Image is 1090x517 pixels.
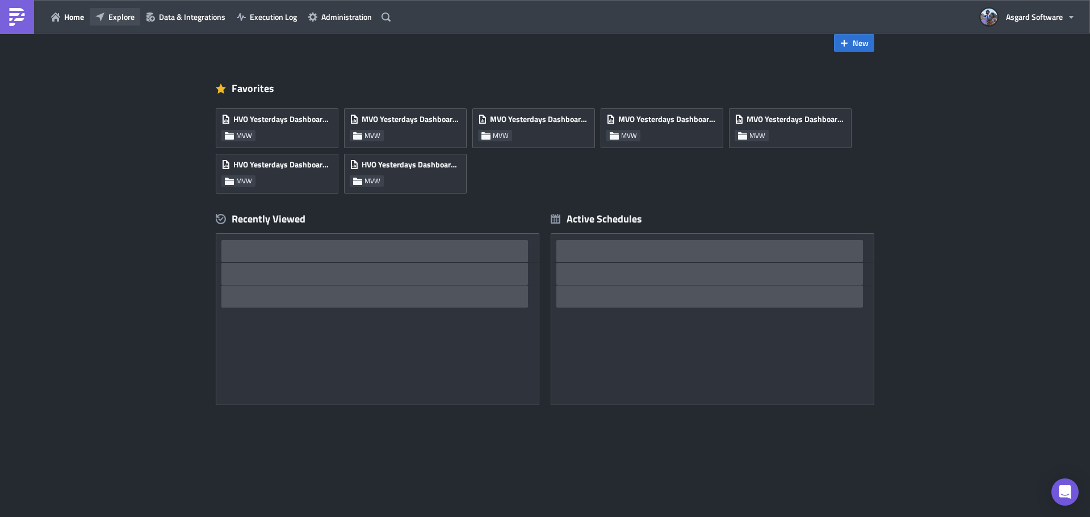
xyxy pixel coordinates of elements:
[108,11,135,23] span: Explore
[216,211,539,228] div: Recently Viewed
[231,8,303,26] button: Execution Log
[618,114,717,124] span: MVO Yesterdays Dashboard EST
[90,8,140,26] button: Explore
[1051,478,1079,506] div: Open Intercom Messenger
[159,11,225,23] span: Data & Integrations
[250,11,297,23] span: Execution Log
[362,114,460,124] span: MVO Yesterdays Dashboard PST
[551,212,642,225] div: Active Schedules
[601,103,729,148] a: MVO Yesterdays Dashboard ESTMVW
[747,114,845,124] span: MVO Yesterdays Dashboard EU
[729,103,857,148] a: MVO Yesterdays Dashboard EUMVW
[364,131,380,140] span: MVW
[216,80,874,97] div: Favorites
[493,131,509,140] span: MVW
[216,103,344,148] a: HVO Yesterdays Dashboard ESTMVW
[321,11,372,23] span: Administration
[364,176,380,186] span: MVW
[490,114,589,124] span: MVO Yesterdays Dashboard [US_STATE]
[472,103,601,148] a: MVO Yesterdays Dashboard [US_STATE]MVW
[233,159,332,170] span: HVO Yesterdays Dashboard PST
[834,34,874,52] button: New
[303,8,378,26] button: Administration
[1006,11,1063,23] span: Asgard Software
[974,5,1081,30] button: Asgard Software
[233,114,332,124] span: HVO Yesterdays Dashboard EST
[236,176,252,186] span: MVW
[362,159,460,170] span: HVO Yesterdays Dashboard [US_STATE]
[344,148,472,194] a: HVO Yesterdays Dashboard [US_STATE]MVW
[979,7,999,27] img: Avatar
[8,8,26,26] img: PushMetrics
[216,148,344,194] a: HVO Yesterdays Dashboard PSTMVW
[749,131,765,140] span: MVW
[140,8,231,26] button: Data & Integrations
[64,11,84,23] span: Home
[853,37,869,49] span: New
[45,8,90,26] button: Home
[236,131,252,140] span: MVW
[344,103,472,148] a: MVO Yesterdays Dashboard PSTMVW
[621,131,637,140] span: MVW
